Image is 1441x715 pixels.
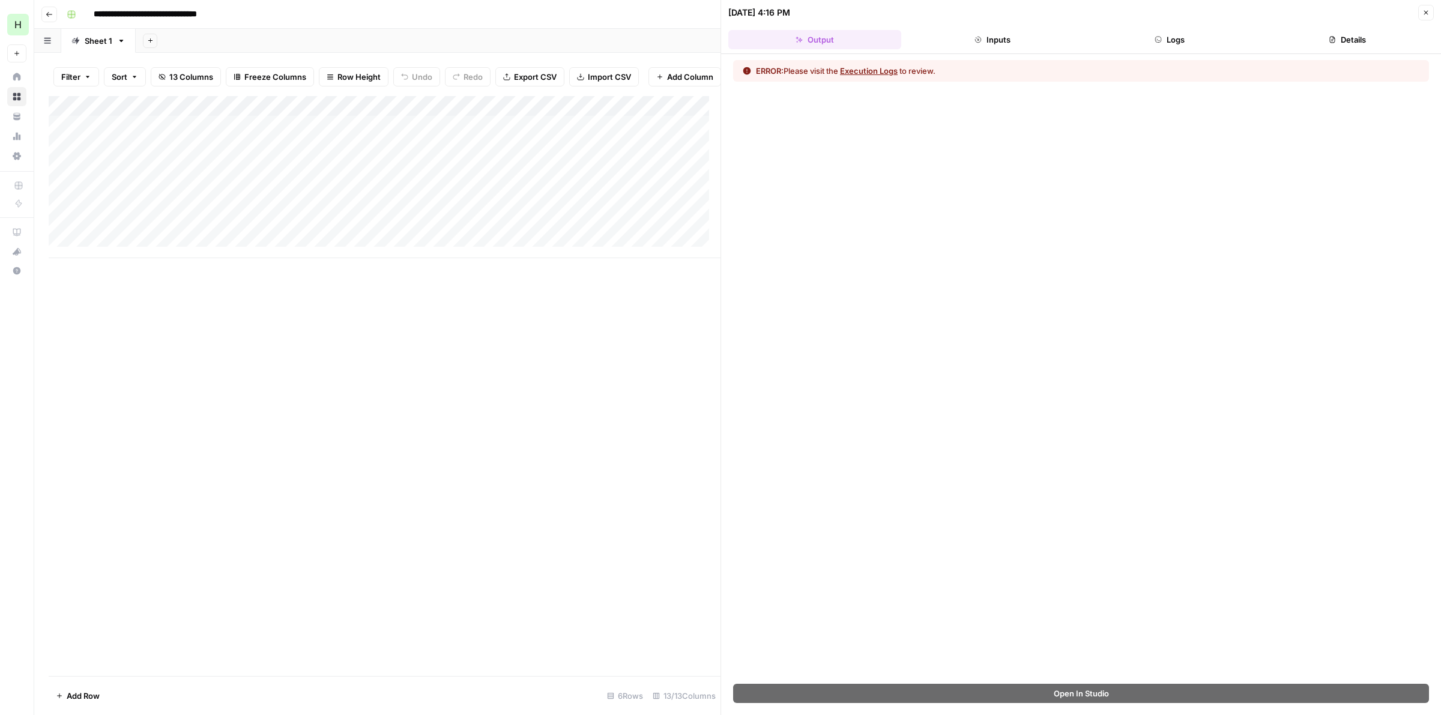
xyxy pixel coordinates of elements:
a: AirOps Academy [7,223,26,242]
span: 13 Columns [169,71,213,83]
span: Freeze Columns [244,71,306,83]
button: Redo [445,67,491,86]
a: Settings [7,146,26,166]
span: Filter [61,71,80,83]
button: Logs [1084,30,1257,49]
span: Export CSV [514,71,557,83]
button: Row Height [319,67,388,86]
span: ERROR: [756,66,784,76]
span: Redo [464,71,483,83]
button: Inputs [906,30,1079,49]
span: Sort [112,71,127,83]
div: 6 Rows [602,686,648,705]
button: Undo [393,67,440,86]
a: Browse [7,87,26,106]
div: Please visit the to review. [756,65,935,77]
button: Import CSV [569,67,639,86]
button: Freeze Columns [226,67,314,86]
span: H [14,17,22,32]
button: Open In Studio [733,684,1429,703]
button: Help + Support [7,261,26,280]
button: Add Column [648,67,721,86]
span: Open In Studio [1054,687,1109,699]
span: Add Column [667,71,713,83]
button: Export CSV [495,67,564,86]
span: Add Row [67,690,100,702]
button: Add Row [49,686,107,705]
span: Row Height [337,71,381,83]
span: Import CSV [588,71,631,83]
div: [DATE] 4:16 PM [728,7,790,19]
button: Output [728,30,901,49]
div: Sheet 1 [85,35,112,47]
a: Your Data [7,107,26,126]
button: Filter [53,67,99,86]
button: Details [1261,30,1434,49]
a: Usage [7,127,26,146]
button: What's new? [7,242,26,261]
a: Home [7,67,26,86]
a: Sheet 1 [61,29,136,53]
button: 13 Columns [151,67,221,86]
span: Undo [412,71,432,83]
div: What's new? [8,243,26,261]
button: Execution Logs [840,65,898,77]
button: Workspace: Hasbrook [7,10,26,40]
button: Sort [104,67,146,86]
div: 13/13 Columns [648,686,720,705]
